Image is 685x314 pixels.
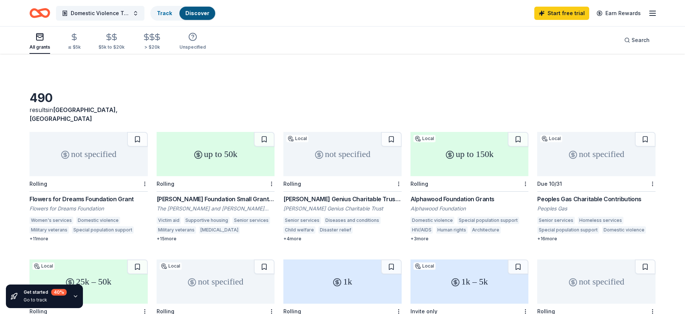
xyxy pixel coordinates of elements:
button: > $20k [142,30,162,54]
div: Senior services [283,217,321,224]
div: results [29,105,148,123]
div: Peoples Gas [537,205,656,212]
div: [PERSON_NAME] Genius Charitable Trust Grant [283,195,402,203]
div: Disaster relief [318,226,353,234]
a: Start free trial [534,7,589,20]
div: [PERSON_NAME] Genius Charitable Trust [283,205,402,212]
div: up to 50k [157,132,275,176]
div: Flowers for Dreams Foundation Grant [29,195,148,203]
button: Domestic Violence Training [56,6,144,21]
div: Rolling [283,181,301,187]
div: not specified [29,132,148,176]
div: + 11 more [29,236,148,242]
a: Home [29,4,50,22]
div: + 15 more [157,236,275,242]
div: Rolling [29,181,47,187]
div: $5k to $20k [98,44,125,50]
div: 490 [29,91,148,105]
div: Peoples Gas Charitable Contributions [537,195,656,203]
div: Special population support [537,226,599,234]
div: 1k – 5k [410,259,529,304]
div: + 3 more [410,236,529,242]
div: Domestic violence [602,226,646,234]
div: [MEDICAL_DATA] [199,226,240,234]
a: not specifiedLocalDue 10/31Peoples Gas Charitable ContributionsPeoples GasSenior servicesHomeless... [537,132,656,242]
div: Military veterans [157,226,196,234]
div: Local [32,262,55,270]
button: Unspecified [179,29,206,54]
div: Local [413,135,436,142]
button: $5k to $20k [98,30,125,54]
span: Search [632,36,650,45]
div: up to 150k [410,132,529,176]
div: not specified [537,259,656,304]
div: Diseases and conditions [324,217,381,224]
span: [GEOGRAPHIC_DATA], [GEOGRAPHIC_DATA] [29,106,118,122]
div: Senior services [537,217,575,224]
div: 1k [283,259,402,304]
button: TrackDiscover [150,6,216,21]
div: Victim aid [157,217,181,224]
button: ≤ $5k [68,30,81,54]
div: Rolling [157,181,174,187]
span: in [29,106,118,122]
div: Go to track [24,297,67,303]
div: Alphawood Foundation Grants [410,195,529,203]
div: Domestic violence [76,217,120,224]
span: Domestic Violence Training [71,9,130,18]
a: Earn Rewards [592,7,645,20]
div: Local [413,262,436,270]
button: All grants [29,29,50,54]
div: Domestic violence [410,217,454,224]
a: up to 50kRolling[PERSON_NAME] Foundation Small Grants ProgramThe [PERSON_NAME] and [PERSON_NAME] ... [157,132,275,242]
a: not specifiedRollingFlowers for Dreams Foundation GrantFlowers for Dreams FoundationWomen's servi... [29,132,148,242]
button: Search [618,33,656,48]
div: ≤ $5k [68,44,81,50]
div: All grants [29,44,50,50]
div: Military veterans [29,226,69,234]
a: Discover [185,10,209,16]
div: not specified [157,259,275,304]
div: Human rights [436,226,468,234]
div: not specified [283,132,402,176]
div: Homeless services [578,217,623,224]
a: up to 150kLocalRollingAlphawood Foundation GrantsAlphawood FoundationDomestic violenceSpecial pop... [410,132,529,242]
div: Local [540,135,562,142]
div: Architecture [471,226,501,234]
div: Due 10/31 [537,181,562,187]
div: + 16 more [537,236,656,242]
div: 25k – 50k [29,259,148,304]
div: HIV/AIDS [410,226,433,234]
div: Alphawood Foundation [410,205,529,212]
div: Special population support [457,217,519,224]
div: 40 % [51,289,67,296]
div: Women's services [29,217,73,224]
div: + 4 more [283,236,402,242]
div: > $20k [142,44,162,50]
div: [PERSON_NAME] Foundation Small Grants Program [157,195,275,203]
div: Unspecified [179,44,206,50]
div: The [PERSON_NAME] and [PERSON_NAME] Foundation [157,205,275,212]
a: Track [157,10,172,16]
div: Local [286,135,308,142]
div: Get started [24,289,67,296]
div: Rolling [410,181,428,187]
div: Supportive housing [184,217,230,224]
div: Flowers for Dreams Foundation [29,205,148,212]
div: Local [160,262,182,270]
a: not specifiedLocalRolling[PERSON_NAME] Genius Charitable Trust Grant[PERSON_NAME] Genius Charitab... [283,132,402,242]
div: Special population support [72,226,134,234]
div: not specified [537,132,656,176]
div: Child welfare [283,226,315,234]
div: Senior services [233,217,270,224]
